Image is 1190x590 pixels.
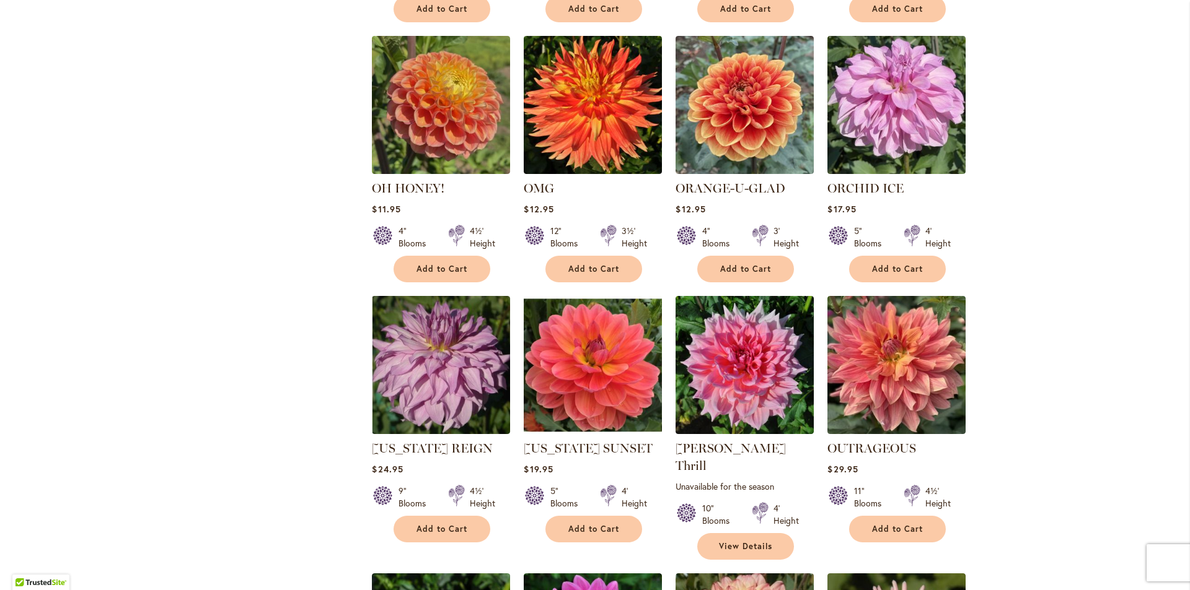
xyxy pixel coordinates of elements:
[872,264,923,274] span: Add to Cart
[676,441,786,473] a: [PERSON_NAME] Thrill
[720,264,771,274] span: Add to Cart
[545,256,642,282] button: Add to Cart
[416,264,467,274] span: Add to Cart
[622,485,647,510] div: 4' Height
[372,181,444,196] a: OH HONEY!
[372,463,403,475] span: $24.95
[697,533,794,560] a: View Details
[720,4,771,14] span: Add to Cart
[550,485,585,510] div: 5" Blooms
[676,36,814,174] img: Orange-U-Glad
[854,485,889,510] div: 11" Blooms
[827,296,966,434] img: OUTRAGEOUS
[372,165,510,176] a: Oh Honey!
[470,225,495,249] div: 4½' Height
[524,463,553,475] span: $19.95
[827,463,858,475] span: $29.95
[568,264,619,274] span: Add to Cart
[872,4,923,14] span: Add to Cart
[676,425,814,436] a: Otto's Thrill
[702,225,737,249] div: 4" Blooms
[854,225,889,249] div: 5" Blooms
[524,203,553,215] span: $12.95
[676,181,785,196] a: ORANGE-U-GLAD
[702,502,737,527] div: 10" Blooms
[9,546,44,581] iframe: Launch Accessibility Center
[550,225,585,249] div: 12" Blooms
[372,203,400,215] span: $11.95
[372,36,510,174] img: Oh Honey!
[524,36,662,174] img: Omg
[827,425,966,436] a: OUTRAGEOUS
[416,4,467,14] span: Add to Cart
[773,502,799,527] div: 4' Height
[394,256,490,282] button: Add to Cart
[372,441,493,456] a: [US_STATE] REIGN
[827,165,966,176] a: ORCHID ICE
[827,441,916,456] a: OUTRAGEOUS
[676,165,814,176] a: Orange-U-Glad
[568,4,619,14] span: Add to Cart
[524,296,662,434] img: OREGON SUNSET
[416,524,467,534] span: Add to Cart
[827,181,904,196] a: ORCHID ICE
[524,425,662,436] a: OREGON SUNSET
[849,256,946,282] button: Add to Cart
[524,181,554,196] a: OMG
[524,441,653,456] a: [US_STATE] SUNSET
[872,524,923,534] span: Add to Cart
[925,485,951,510] div: 4½' Height
[568,524,619,534] span: Add to Cart
[697,256,794,282] button: Add to Cart
[676,296,814,434] img: Otto's Thrill
[394,516,490,542] button: Add to Cart
[399,485,433,510] div: 9" Blooms
[773,225,799,249] div: 3' Height
[399,225,433,249] div: 4" Blooms
[372,425,510,436] a: OREGON REIGN
[524,165,662,176] a: Omg
[372,296,510,434] img: OREGON REIGN
[719,541,772,552] span: View Details
[545,516,642,542] button: Add to Cart
[622,225,647,249] div: 3½' Height
[676,480,814,492] p: Unavailable for the season
[827,36,966,174] img: ORCHID ICE
[676,203,705,215] span: $12.95
[827,203,856,215] span: $17.95
[849,516,946,542] button: Add to Cart
[470,485,495,510] div: 4½' Height
[925,225,951,249] div: 4' Height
